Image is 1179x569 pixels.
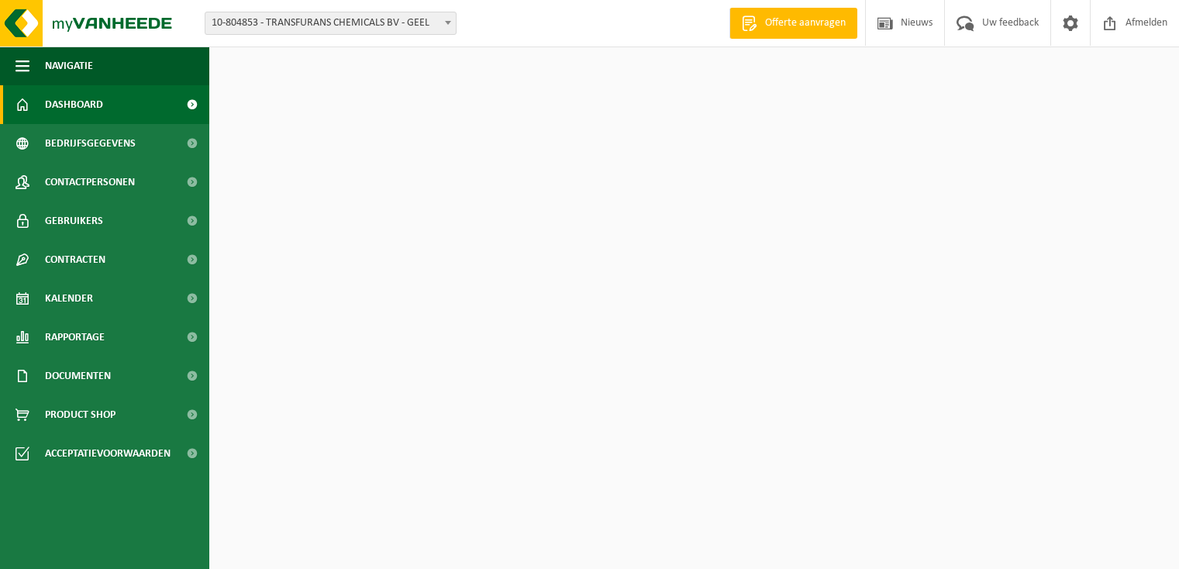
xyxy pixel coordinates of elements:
span: Documenten [45,357,111,395]
span: Offerte aanvragen [761,16,850,31]
span: 10-804853 - TRANSFURANS CHEMICALS BV - GEEL [205,12,456,34]
span: Contracten [45,240,105,279]
span: Navigatie [45,47,93,85]
span: Kalender [45,279,93,318]
span: Contactpersonen [45,163,135,202]
a: Offerte aanvragen [729,8,857,39]
span: Dashboard [45,85,103,124]
span: 10-804853 - TRANSFURANS CHEMICALS BV - GEEL [205,12,457,35]
span: Acceptatievoorwaarden [45,434,171,473]
span: Gebruikers [45,202,103,240]
span: Rapportage [45,318,105,357]
span: Bedrijfsgegevens [45,124,136,163]
span: Product Shop [45,395,115,434]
